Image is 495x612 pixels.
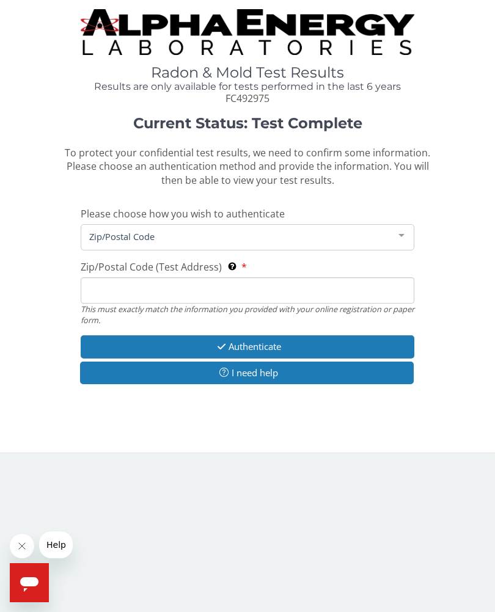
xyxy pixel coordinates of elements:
button: Authenticate [81,335,414,358]
span: Zip/Postal Code [86,230,389,243]
iframe: Close message [10,534,34,558]
span: Zip/Postal Code (Test Address) [81,260,222,274]
h1: Radon & Mold Test Results [81,65,414,81]
img: TightCrop.jpg [81,9,414,55]
button: I need help [80,362,414,384]
iframe: Message from company [39,531,73,558]
div: This must exactly match the information you provided with your online registration or paper form. [81,304,414,326]
span: To protect your confidential test results, we need to confirm some information. Please choose an ... [65,146,430,188]
strong: Current Status: Test Complete [133,114,362,132]
h4: Results are only available for tests performed in the last 6 years [81,81,414,92]
span: Please choose how you wish to authenticate [81,207,285,220]
span: FC492975 [226,92,269,105]
iframe: Button to launch messaging window [10,563,49,602]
